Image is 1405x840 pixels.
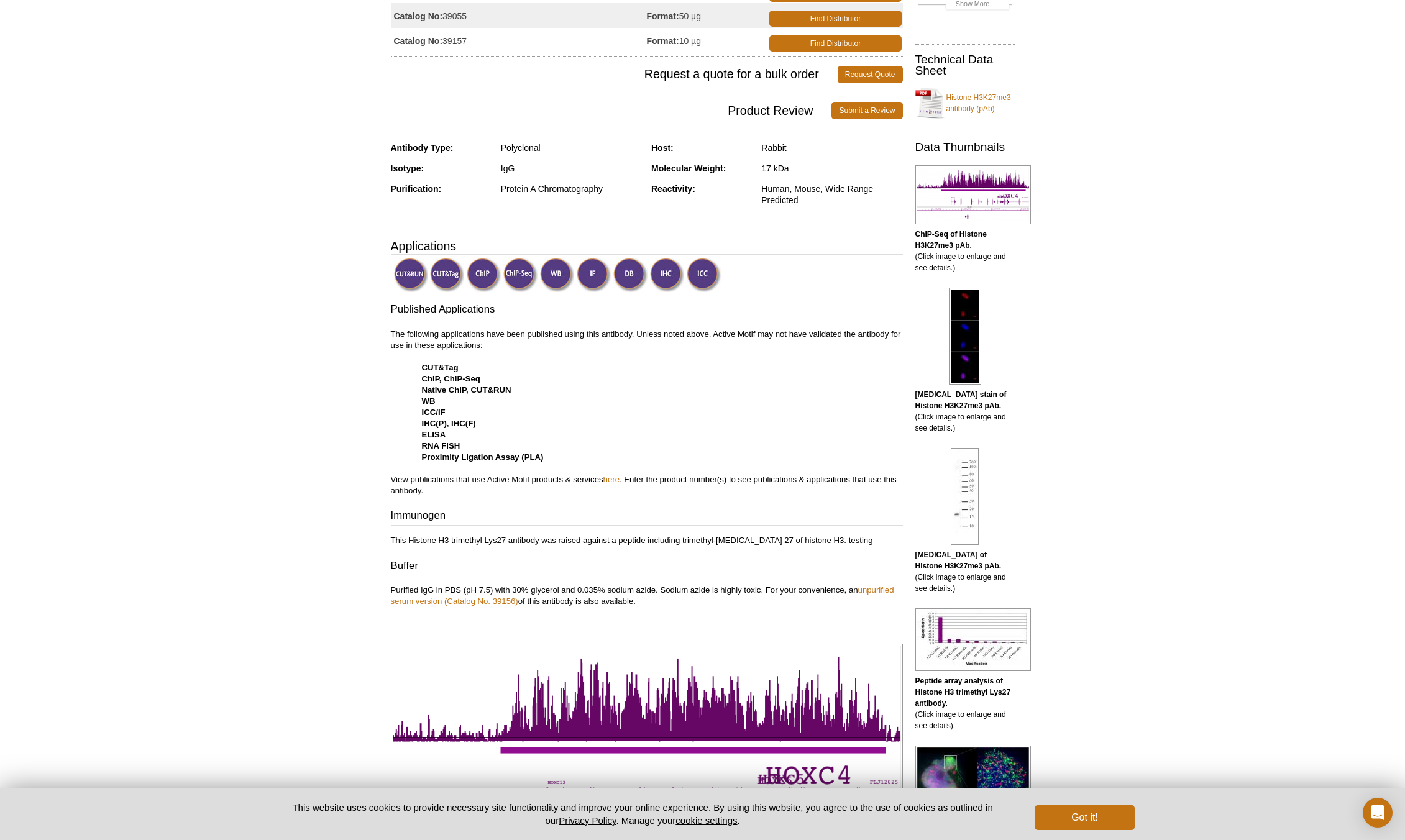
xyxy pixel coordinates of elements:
[391,302,903,319] h3: Published Applications
[540,258,574,292] img: Western Blot Validated
[915,550,1002,570] b: [MEDICAL_DATA] of Histone H3K27me3 pAb.
[501,183,642,194] div: Protein A Chromatography
[430,258,464,292] img: CUT&Tag Validated
[687,258,721,292] img: Immunocytochemistry Validated
[577,258,611,292] img: Immunofluorescence Validated
[391,535,903,546] p: This Histone H3 trimethyl Lys27 antibody was raised against a peptide including trimethyl-[MEDICA...
[391,559,903,576] h3: Buffer
[467,258,501,292] img: ChIP Validated
[422,419,476,428] strong: IHC(P), IHC(F)
[761,142,902,153] div: Rabbit
[603,475,620,484] a: here
[831,102,902,119] a: Submit a Review
[915,746,1031,806] img: Histone H3 trimethyl Lys27 images using HM-1000 microcopy.
[391,585,903,607] p: Purified IgG in PBS (pH 7.5) with 30% glycerol and 0.035% sodium azide. Sodium azide is highly to...
[915,229,1015,273] p: (Click image to enlarge and see details.)
[422,396,436,406] strong: WB
[391,184,442,194] strong: Purification:
[650,258,684,292] img: Immunohistochemistry Validated
[391,28,647,53] td: 39157
[422,408,446,417] strong: ICC/IF
[501,142,642,153] div: Polyclonal
[394,258,428,292] img: CUT&RUN Validated
[915,389,1015,434] p: (Click image to enlarge and see details.)
[769,11,901,27] a: Find Distributor
[559,815,616,826] a: Privacy Policy
[394,35,443,47] strong: Catalog No:
[271,801,1015,827] p: This website uses cookies to provide necessary site functionality and improve your online experie...
[651,143,674,153] strong: Host:
[915,84,1015,122] a: Histone H3K27me3 antibody (pAb)
[761,183,902,206] div: Human, Mouse, Wide Range Predicted
[915,549,1015,594] p: (Click image to enlarge and see details.)
[769,35,901,52] a: Find Distributor
[422,363,459,372] strong: CUT&Tag
[394,11,443,22] strong: Catalog No:
[391,163,424,173] strong: Isotype:
[675,815,737,826] button: cookie settings
[391,143,454,153] strong: Antibody Type:
[915,142,1015,153] h2: Data Thumbnails
[915,54,1015,76] h2: Technical Data Sheet
[391,329,903,496] p: The following applications have been published using this antibody. Unless noted above, Active Mo...
[422,430,446,439] strong: ELISA
[422,441,460,450] strong: RNA FISH
[838,66,903,83] a: Request Quote
[651,184,695,194] strong: Reactivity:
[422,374,480,383] strong: ChIP, ChIP-Seq
[391,237,903,255] h3: Applications
[915,677,1011,708] b: Peptide array analysis of Histone H3 trimethyl Lys27 antibody.
[391,508,903,526] h3: Immunogen
[1035,805,1134,830] button: Got it!
[647,3,767,28] td: 50 µg
[915,675,1015,731] p: (Click image to enlarge and see details).
[915,230,987,250] b: ChIP-Seq of Histone H3K27me3 pAb.
[761,163,902,174] div: 17 kDa
[391,66,838,83] span: Request a quote for a bulk order
[422,452,544,462] strong: Proximity Ligation Assay (PLA)
[613,258,648,292] img: Dot Blot Validated
[391,3,647,28] td: 39055
[647,28,767,53] td: 10 µg
[1363,798,1393,828] div: Open Intercom Messenger
[503,258,538,292] img: ChIP-Seq Validated
[422,385,511,395] strong: Native ChIP, CUT&RUN
[951,448,979,545] img: Histone H3K27me3 antibody (pAb) tested by Western blot.
[915,165,1031,224] img: Histone H3K27me3 antibody (pAb) tested by ChIP-Seq.
[647,11,679,22] strong: Format:
[915,390,1007,410] b: [MEDICAL_DATA] stain of Histone H3K27me3 pAb.
[651,163,726,173] strong: Molecular Weight:
[949,288,981,385] img: Histone H3K27me3 antibody (pAb) tested by immunofluorescence.
[915,608,1031,671] img: Histone H3 trimethyl Lys27 antibody specificity tested by peptide array analysis.
[391,102,832,119] span: Product Review
[501,163,642,174] div: IgG
[647,35,679,47] strong: Format:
